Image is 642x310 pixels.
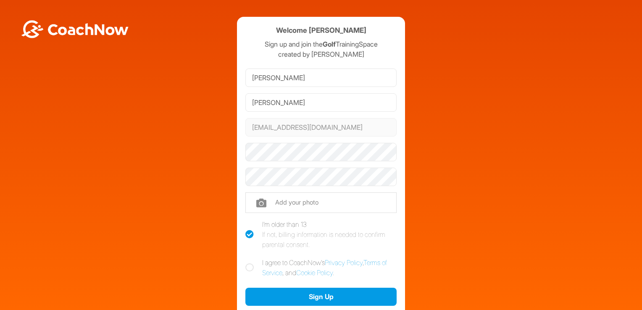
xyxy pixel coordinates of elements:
button: Sign Up [245,288,397,306]
h4: Welcome [PERSON_NAME] [276,25,366,36]
div: If not, billing information is needed to confirm parental consent. [262,229,397,250]
a: Privacy Policy [325,258,363,267]
p: created by [PERSON_NAME] [245,49,397,59]
div: I'm older than 13 [262,219,397,250]
p: Sign up and join the TrainingSpace [245,39,397,49]
input: Email [245,118,397,137]
input: First Name [245,68,397,87]
strong: Golf [323,40,336,48]
a: Terms of Service [262,258,387,277]
a: Cookie Policy [296,268,333,277]
label: I agree to CoachNow's , , and . [245,257,397,278]
img: BwLJSsUCoWCh5upNqxVrqldRgqLPVwmV24tXu5FoVAoFEpwwqQ3VIfuoInZCoVCoTD4vwADAC3ZFMkVEQFDAAAAAElFTkSuQmCC [20,20,129,38]
input: Last Name [245,93,397,112]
